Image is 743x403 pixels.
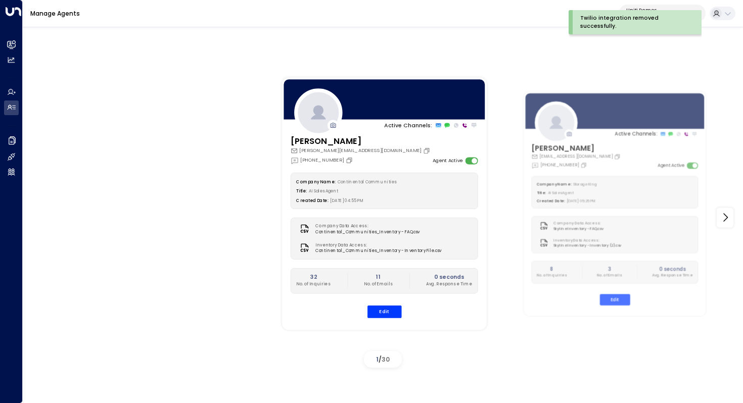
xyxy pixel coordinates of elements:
[315,229,420,235] span: Continental_Communities_Inventory - FAQ.csv
[296,198,328,204] label: Created Date:
[532,153,622,160] div: [EMAIL_ADDRESS][DOMAIN_NAME]
[346,157,355,164] button: Copy
[532,142,622,154] h3: [PERSON_NAME]
[426,273,472,281] h2: 0 seconds
[423,147,432,154] button: Copy
[384,121,432,129] p: Active Channels:
[337,179,396,184] span: Continental Communities
[296,273,331,281] h2: 32
[537,190,546,195] label: Title:
[614,153,622,160] button: Copy
[296,281,331,287] p: No. of Inquiries
[382,355,390,364] span: 30
[537,265,567,272] h2: 8
[309,188,339,194] span: AI Sales Agent
[626,7,688,13] p: Uniti Demos
[315,223,416,229] label: Company Data Access:
[426,281,472,287] p: Avg. Response Time
[330,198,364,204] span: [DATE] 04:55 PM
[597,265,622,272] h2: 3
[290,147,432,154] div: [PERSON_NAME][EMAIL_ADDRESS][DOMAIN_NAME]
[537,182,572,187] label: Company Name:
[367,305,401,318] button: Edit
[600,294,630,305] button: Edit
[574,182,597,187] span: Storage King
[597,273,622,278] p: No. of Emails
[296,188,307,194] label: Title:
[653,273,693,278] p: Avg. Response Time
[653,265,693,272] h2: 0 seconds
[296,179,335,184] label: Company Name:
[554,237,619,243] label: Inventory Data Access:
[432,157,462,164] label: Agent Active
[364,351,402,368] div: /
[315,242,438,248] label: Inventory Data Access:
[580,14,686,30] div: Twilio integration removed successfully.
[581,162,589,168] button: Copy
[658,162,685,169] label: Agent Active
[619,5,706,22] button: Uniti Demos4c025b01-9fa0-46ff-ab3a-a620b886896e
[537,198,565,204] label: Created Date:
[364,273,393,281] h2: 11
[532,161,589,168] div: [PHONE_NUMBER]
[554,243,622,248] span: Skyline Inventory - Inventory (2).csv
[537,273,567,278] p: No. of Inquiries
[315,248,441,254] span: Continental_Communities_Inventory - Inventory File.csv
[364,281,393,287] p: No. of Emails
[290,135,432,147] h3: [PERSON_NAME]
[290,156,354,164] div: [PHONE_NUMBER]
[548,190,574,195] span: AI Sales Agent
[615,130,658,137] p: Active Channels:
[567,198,596,204] span: [DATE] 05:25 PM
[376,355,379,364] span: 1
[554,226,604,232] span: Skyline Inventory - FAQ.csv
[30,9,80,18] a: Manage Agents
[554,221,601,226] label: Company Data Access:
